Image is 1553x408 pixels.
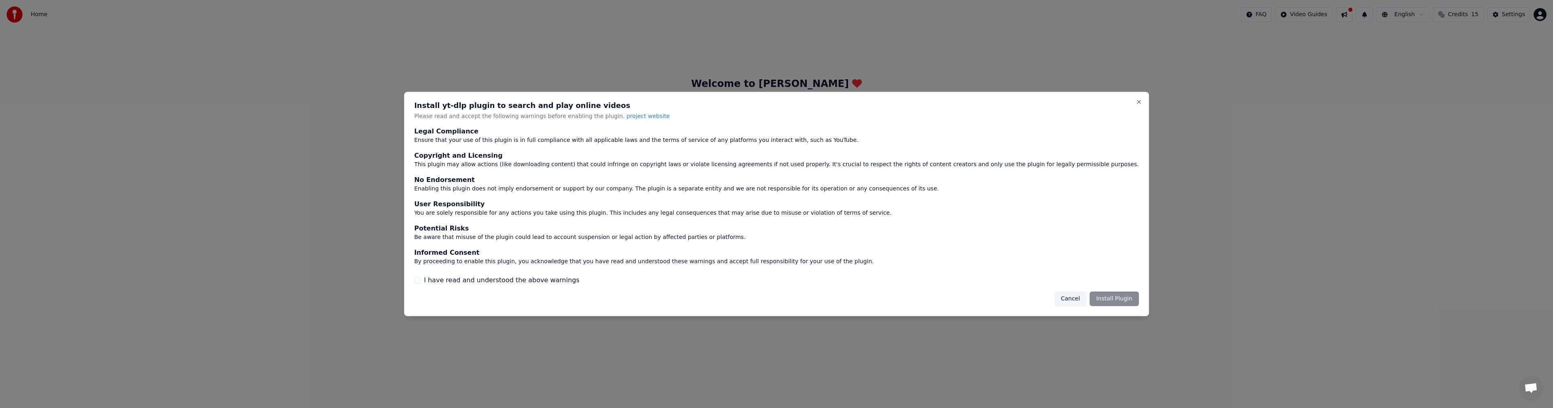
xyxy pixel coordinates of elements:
div: User Responsibility [414,199,1139,209]
p: Please read and accept the following warnings before enabling the plugin. [414,112,1139,120]
button: Cancel [1054,292,1086,306]
h2: Install yt-dlp plugin to search and play online videos [414,102,1139,109]
div: Ensure that your use of this plugin is in full compliance with all applicable laws and the terms ... [414,137,1139,145]
div: Legal Compliance [414,127,1139,137]
label: I have read and understood the above warnings [424,275,580,285]
div: No Endorsement [414,175,1139,185]
span: project website [626,113,670,119]
div: This plugin may allow actions (like downloading content) that could infringe on copyright laws or... [414,161,1139,169]
div: Enabling this plugin does not imply endorsement or support by our company. The plugin is a separa... [414,185,1139,193]
div: By proceeding to enable this plugin, you acknowledge that you have read and understood these warn... [414,258,1139,266]
div: Be aware that misuse of the plugin could lead to account suspension or legal action by affected p... [414,233,1139,241]
div: Informed Consent [414,248,1139,258]
div: Copyright and Licensing [414,151,1139,161]
div: Potential Risks [414,224,1139,233]
div: You are solely responsible for any actions you take using this plugin. This includes any legal co... [414,209,1139,217]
